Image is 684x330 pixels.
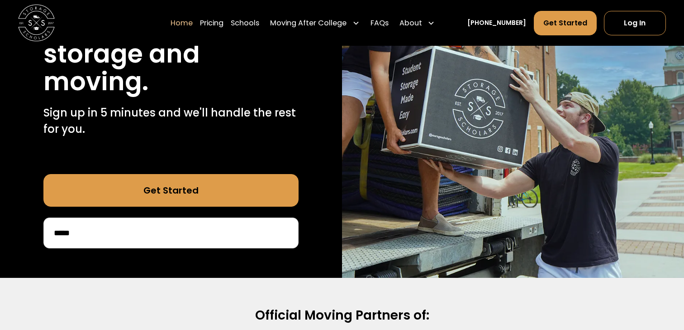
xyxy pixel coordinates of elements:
div: Moving After College [270,17,347,28]
div: About [399,17,422,28]
a: Schools [231,10,259,35]
a: Log In [604,10,666,35]
a: FAQs [370,10,389,35]
a: [PHONE_NUMBER] [467,18,526,28]
img: Storage Scholars main logo [18,5,55,41]
p: Sign up in 5 minutes and we'll handle the rest for you. [43,105,299,137]
h1: Stress free student storage and moving. [43,13,299,96]
a: Get Started [534,10,597,35]
a: Home [171,10,193,35]
div: Moving After College [266,10,363,35]
h2: Official Moving Partners of: [51,307,633,324]
a: Get Started [43,174,299,207]
a: home [18,5,55,41]
a: Pricing [200,10,223,35]
div: About [396,10,438,35]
